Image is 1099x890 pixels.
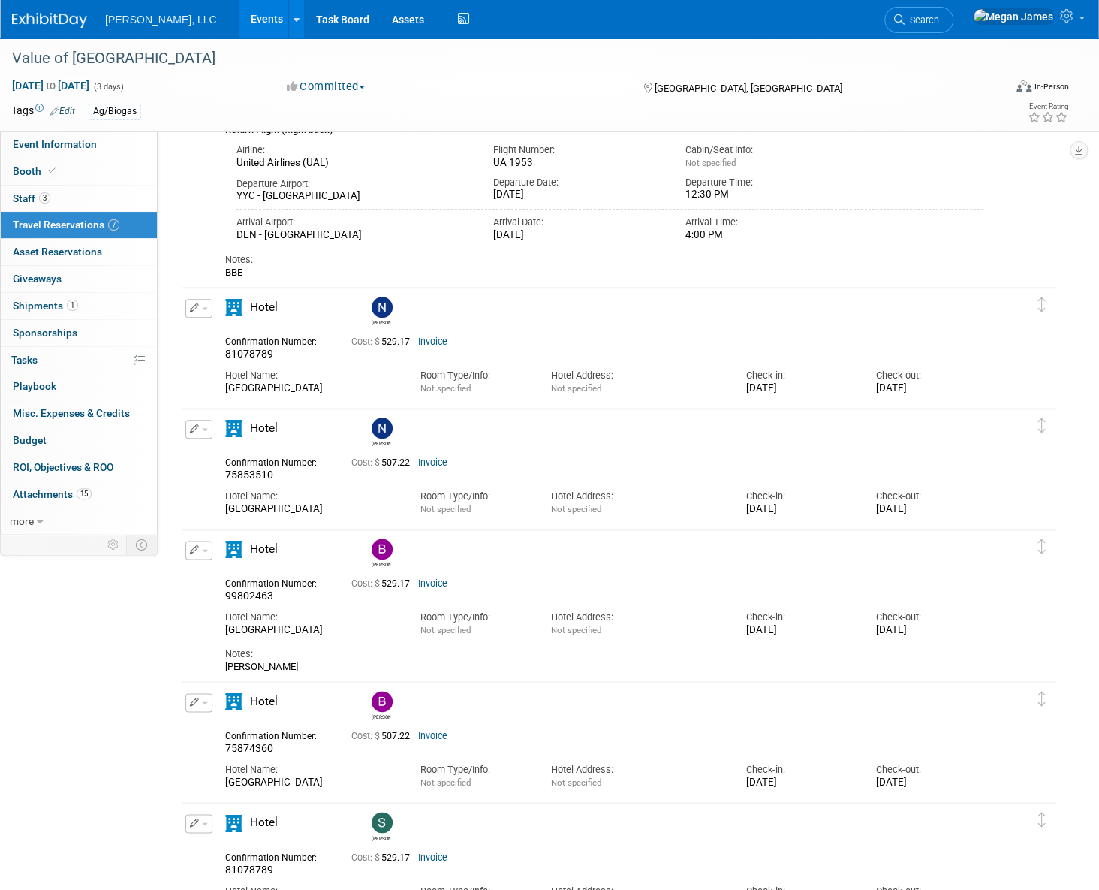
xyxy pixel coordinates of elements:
[1016,80,1031,92] img: Format-Inperson.png
[1,158,157,185] a: Booth
[351,457,416,468] span: 507.22
[225,777,398,789] div: [GEOGRAPHIC_DATA]
[372,418,393,439] img: Nate Closner
[225,453,329,469] div: Confirmation Number:
[1038,297,1046,312] i: Click and drag to move item
[10,515,34,527] span: more
[550,611,723,624] div: Hotel Address:
[1038,539,1046,554] i: Click and drag to move item
[236,177,471,191] div: Departure Airport:
[746,624,854,637] div: [DATE]
[11,354,38,366] span: Tasks
[48,167,56,175] i: Booth reservation complete
[418,336,447,347] a: Invoice
[250,816,278,829] span: Hotel
[282,79,371,95] button: Committed
[250,421,278,435] span: Hotel
[550,504,601,514] span: Not specified
[372,439,390,447] div: Nate Closner
[876,369,983,382] div: Check-out:
[13,461,113,473] span: ROI, Objectives & ROO
[250,695,278,708] span: Hotel
[420,504,471,514] span: Not specified
[372,318,390,326] div: Nate Closner
[92,82,124,92] span: (3 days)
[876,503,983,516] div: [DATE]
[236,190,471,203] div: YYC - [GEOGRAPHIC_DATA]
[746,503,854,516] div: [DATE]
[351,731,416,741] span: 507.22
[225,611,398,624] div: Hotel Name:
[1,212,157,238] a: Travel Reservations7
[550,383,601,394] span: Not specified
[1,186,157,212] a: Staff3
[1,293,157,319] a: Shipments1
[1,400,157,427] a: Misc. Expenses & Credits
[493,176,663,189] div: Departure Date:
[876,382,983,395] div: [DATE]
[13,138,97,150] span: Event Information
[973,8,1054,25] img: Megan James
[884,7,953,33] a: Search
[12,13,87,28] img: ExhibitDay
[351,578,381,589] span: Cost: $
[236,229,471,242] div: DEN - [GEOGRAPHIC_DATA]
[876,490,983,503] div: Check-out:
[372,712,390,720] div: Brittany Bergeron
[225,693,242,710] i: Hotel
[493,216,663,229] div: Arrival Date:
[746,490,854,503] div: Check-in:
[685,158,736,168] span: Not specified
[372,297,393,318] img: Nate Closner
[420,777,471,788] span: Not specified
[420,625,471,635] span: Not specified
[225,541,242,558] i: Hotel
[1038,692,1046,707] i: Click and drag to move item
[420,383,471,394] span: Not specified
[13,219,119,231] span: Travel Reservations
[685,216,855,229] div: Arrival Time:
[1,266,157,292] a: Giveaways
[493,229,663,242] div: [DATE]
[418,852,447,862] a: Invoice
[372,539,393,560] img: Brittany Bergeron
[420,611,528,624] div: Room Type/Info:
[225,742,273,754] span: 75874360
[351,852,381,862] span: Cost: $
[911,78,1069,101] div: Event Format
[67,300,78,311] span: 1
[50,106,75,116] a: Edit
[351,578,416,589] span: 529.17
[550,763,723,777] div: Hotel Address:
[351,852,416,862] span: 529.17
[225,332,329,348] div: Confirmation Number:
[13,300,78,312] span: Shipments
[368,539,394,568] div: Brittany Bergeron
[1,508,157,535] a: more
[1,481,157,508] a: Attachments15
[1,347,157,373] a: Tasks
[550,777,601,788] span: Not specified
[1,454,157,481] a: ROI, Objectives & ROO
[905,14,939,26] span: Search
[13,327,77,339] span: Sponsorships
[225,814,242,831] i: Hotel
[225,267,983,279] div: BBE
[77,488,92,499] span: 15
[11,79,90,92] span: [DATE] [DATE]
[351,457,381,468] span: Cost: $
[13,434,47,446] span: Budget
[493,143,663,157] div: Flight Number:
[225,503,398,516] div: [GEOGRAPHIC_DATA]
[351,731,381,741] span: Cost: $
[746,777,854,789] div: [DATE]
[418,457,447,468] a: Invoice
[225,763,398,777] div: Hotel Name:
[418,578,447,589] a: Invoice
[225,574,329,590] div: Confirmation Number:
[11,103,75,120] td: Tags
[420,490,528,503] div: Room Type/Info:
[654,83,842,94] span: [GEOGRAPHIC_DATA], [GEOGRAPHIC_DATA]
[746,382,854,395] div: [DATE]
[372,691,393,712] img: Brittany Bergeron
